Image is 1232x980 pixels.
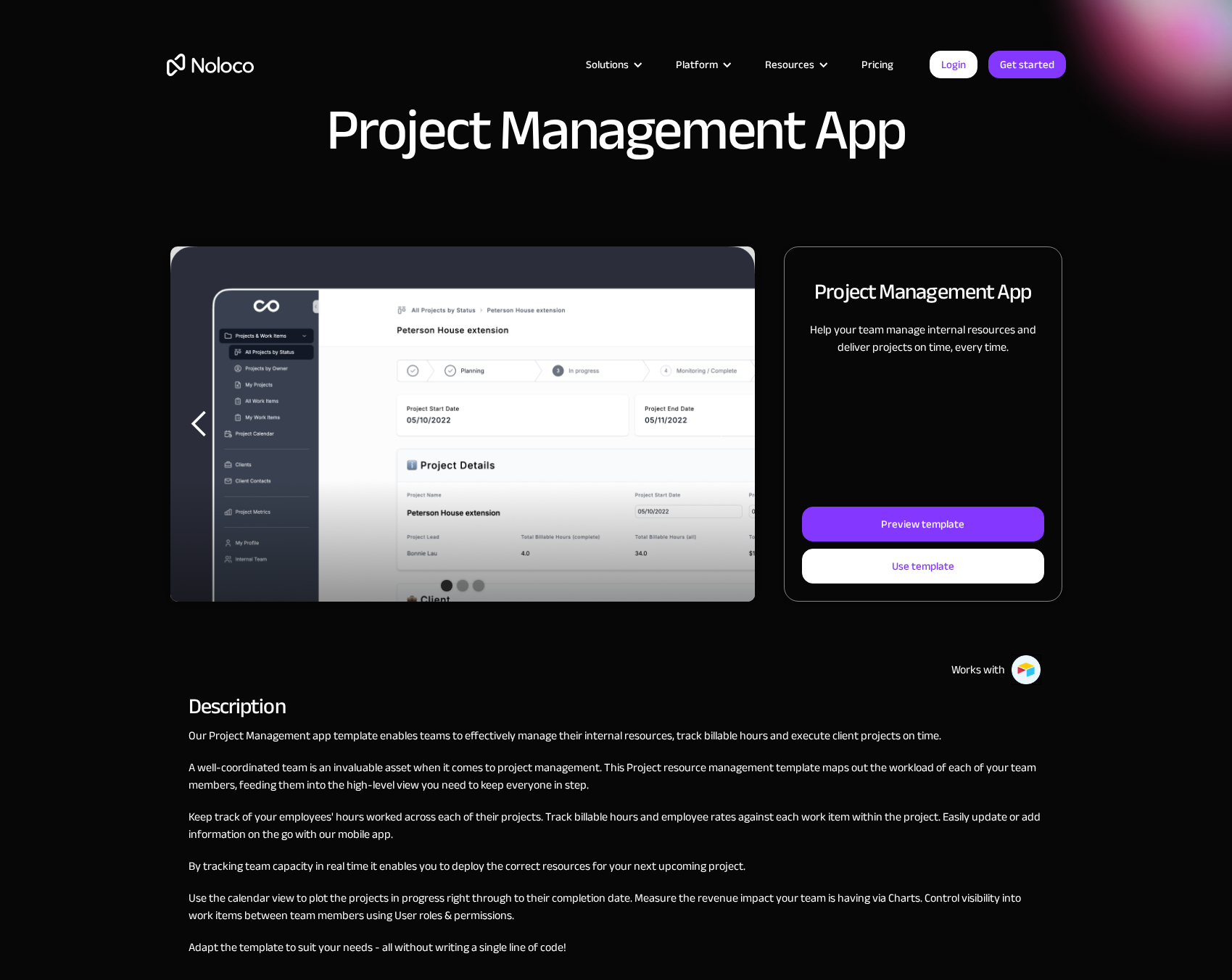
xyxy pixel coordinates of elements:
[881,515,964,533] div: Preview template
[170,246,756,602] div: 1 of 3
[747,55,843,74] div: Resources
[170,246,228,602] div: previous slide
[697,246,755,602] div: next slide
[473,580,484,591] div: Show slide 3 of 3
[951,661,1005,678] div: Works with
[814,276,1031,307] h2: Project Management App
[802,321,1043,356] p: Help your team manage internal resources and deliver projects on time, every time.
[765,55,814,74] div: Resources
[802,549,1043,584] a: Use template
[189,808,1044,843] p: Keep track of your employees' hours worked across each of their projects. Track billable hours an...
[892,557,954,576] div: Use template
[676,55,718,74] div: Platform
[170,246,756,602] div: carousel
[441,580,452,591] div: Show slide 1 of 3
[586,55,629,74] div: Solutions
[189,939,1044,956] p: Adapt the template to suit your needs - all without writing a single line of code!
[658,55,747,74] div: Platform
[326,101,906,159] h1: Project Management App
[1011,655,1041,685] img: Airtable
[988,51,1066,78] a: Get started
[457,580,468,591] div: Show slide 2 of 3
[189,699,1044,713] h2: Description
[802,507,1043,541] a: Preview template
[843,55,911,74] a: Pricing
[930,51,977,78] a: Login
[189,759,1044,794] p: A well-coordinated team is an invaluable asset when it comes to project management. This Project ...
[167,54,254,76] a: home
[568,55,658,74] div: Solutions
[189,857,1044,875] p: By tracking team capacity in real time it enables you to deploy the correct resources for your ne...
[189,889,1044,924] p: Use the calendar view to plot the projects in progress right through to their completion date. Me...
[189,727,1044,744] p: Our Project Management app template enables teams to effectively manage their internal resources,...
